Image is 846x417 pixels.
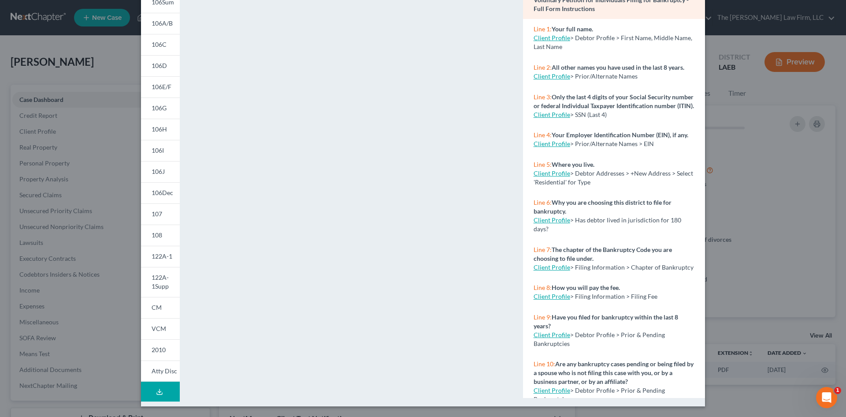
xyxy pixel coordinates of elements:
[152,210,162,218] span: 107
[570,293,657,300] span: > Filing Information > Filing Fee
[152,19,173,27] span: 106A/B
[152,274,169,290] span: 122A-1Supp
[152,304,162,311] span: CM
[552,161,594,168] strong: Where you live.
[552,131,688,139] strong: Your Employer Identification Number (EIN), if any.
[534,360,694,385] strong: Are any bankruptcy cases pending or being filed by a spouse who is not filing this case with you,...
[141,203,180,225] a: 107
[534,199,672,215] strong: Why you are choosing this district to file for bankruptcy.
[141,361,180,382] a: Atty Disc
[534,331,665,347] span: > Debtor Profile > Prior & Pending Bankruptcies
[534,293,570,300] a: Client Profile
[552,25,593,33] strong: Your full name.
[816,387,837,408] iframe: Intercom live chat
[152,62,167,69] span: 106D
[534,25,552,33] span: Line 1:
[141,119,180,140] a: 106H
[141,225,180,246] a: 108
[141,76,180,98] a: 106E/F
[834,387,841,394] span: 1
[152,346,166,353] span: 2010
[141,246,180,267] a: 122A-1
[152,367,177,375] span: Atty Disc
[534,263,570,271] a: Client Profile
[534,34,692,50] span: > Debtor Profile > First Name, Middle Name, Last Name
[141,34,180,55] a: 106C
[534,360,555,368] span: Line 10:
[570,140,654,147] span: > Prior/Alternate Names > EIN
[534,387,665,403] span: > Debtor Profile > Prior & Pending Bankruptcies
[552,64,684,71] strong: All other names you have used in the last 8 years.
[141,13,180,34] a: 106A/B
[152,231,162,239] span: 108
[152,147,164,154] span: 106I
[141,339,180,361] a: 2010
[534,34,570,41] a: Client Profile
[534,93,694,109] strong: Only the last 4 digits of your Social Security number or federal Individual Taxpayer Identificati...
[534,140,570,147] a: Client Profile
[152,189,173,196] span: 106Dec
[141,297,180,318] a: CM
[570,111,607,118] span: > SSN (Last 4)
[152,325,166,332] span: VCM
[534,93,552,101] span: Line 3:
[152,41,167,48] span: 106C
[534,72,570,80] a: Client Profile
[534,169,693,186] span: > Debtor Addresses > +New Address > Select 'Residential' for Type
[152,168,165,175] span: 106J
[152,83,171,90] span: 106E/F
[534,387,570,394] a: Client Profile
[534,246,552,253] span: Line 7:
[534,313,552,321] span: Line 9:
[534,216,570,224] a: Client Profile
[534,199,552,206] span: Line 6:
[534,331,570,338] a: Client Profile
[141,55,180,76] a: 106D
[141,267,180,297] a: 122A-1Supp
[534,313,678,330] strong: Have you filed for bankruptcy within the last 8 years?
[141,318,180,339] a: VCM
[534,111,570,118] a: Client Profile
[534,64,552,71] span: Line 2:
[152,252,172,260] span: 122A-1
[534,131,552,139] span: Line 4:
[534,161,552,168] span: Line 5:
[141,140,180,161] a: 106I
[152,104,167,112] span: 106G
[534,216,681,233] span: > Has debtor lived in jurisdiction for 180 days?
[534,169,570,177] a: Client Profile
[152,125,167,133] span: 106H
[141,161,180,182] a: 106J
[570,72,638,80] span: > Prior/Alternate Names
[141,98,180,119] a: 106G
[552,284,620,291] strong: How you will pay the fee.
[534,246,672,262] strong: The chapter of the Bankruptcy Code you are choosing to file under.
[570,263,694,271] span: > Filing Information > Chapter of Bankruptcy
[534,284,552,291] span: Line 8:
[141,182,180,203] a: 106Dec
